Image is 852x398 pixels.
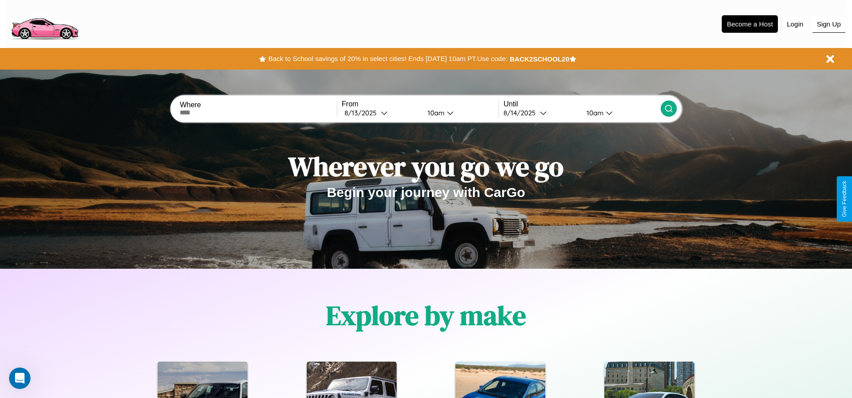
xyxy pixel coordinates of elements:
label: Where [180,101,336,109]
button: Back to School savings of 20% in select cities! Ends [DATE] 10am PT.Use code: [266,52,509,65]
div: 8 / 14 / 2025 [503,109,540,117]
div: 10am [582,109,606,117]
button: Login [782,16,808,32]
button: 10am [579,108,661,118]
b: BACK2SCHOOL20 [510,55,569,63]
button: Become a Host [722,15,778,33]
iframe: Intercom live chat [9,367,31,389]
div: Give Feedback [841,181,848,217]
button: Sign Up [812,16,845,33]
div: 10am [423,109,447,117]
label: From [342,100,499,108]
div: 8 / 13 / 2025 [344,109,381,117]
button: 10am [420,108,499,118]
h1: Explore by make [326,297,526,334]
label: Until [503,100,660,108]
img: logo [7,4,82,42]
button: 8/13/2025 [342,108,420,118]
